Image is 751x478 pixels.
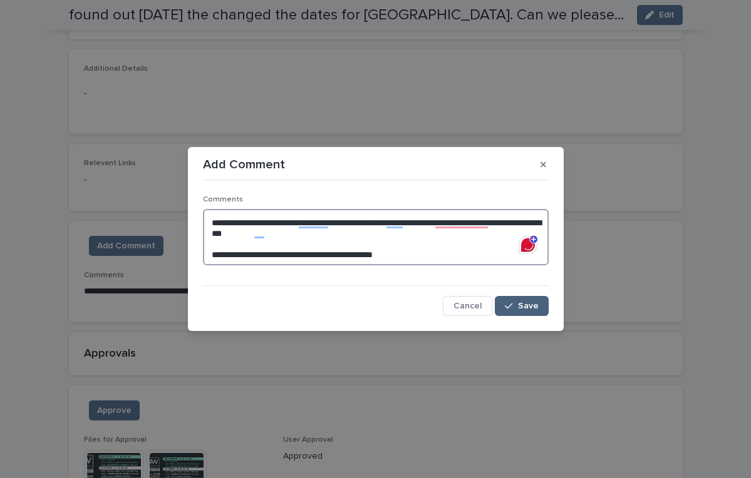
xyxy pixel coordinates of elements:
[495,296,548,316] button: Save
[518,302,539,310] span: Save
[443,296,492,316] button: Cancel
[203,196,243,203] span: Comments
[453,302,482,310] span: Cancel
[203,157,285,172] p: Add Comment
